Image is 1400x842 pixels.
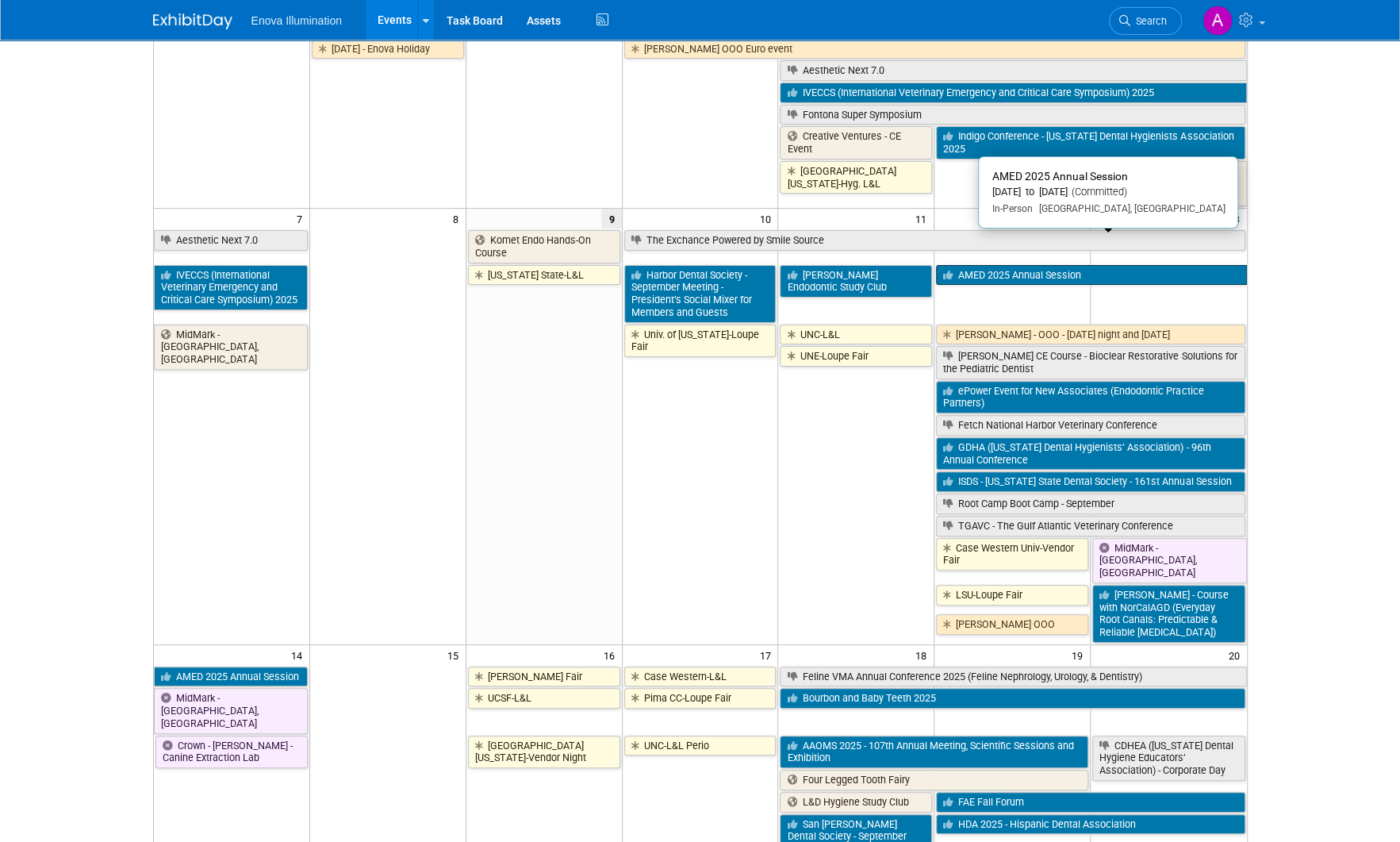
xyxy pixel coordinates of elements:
a: Fontona Super Symposium [780,105,1245,125]
a: LSU-Loupe Fair [936,585,1088,606]
a: AMED 2025 Annual Session [154,667,308,687]
a: MidMark - [GEOGRAPHIC_DATA], [GEOGRAPHIC_DATA] [1092,538,1246,583]
a: UNC-L&L [780,325,932,345]
div: [DATE] to [DATE] [992,186,1225,199]
a: Komet Endo Hands-On Course [468,230,620,263]
a: ePower Event for New Associates (Endodontic Practice Partners) [936,381,1245,413]
span: 9 [601,209,622,229]
a: GDHA ([US_STATE] Dental Hygienists’ Association) - 96th Annual Conference [936,437,1245,470]
a: Aesthetic Next 7.0 [780,60,1246,81]
span: 16 [602,645,622,665]
a: CDHEA ([US_STATE] Dental Hygiene Educators’ Association) - Corporate Day [1092,736,1245,781]
span: Enova Illumination [251,14,342,27]
span: 11 [914,209,934,229]
a: AAOMS 2025 - 107th Annual Meeting, Scientific Sessions and Exhibition [780,736,1088,768]
a: [PERSON_NAME] Endodontic Study Club [780,265,932,298]
span: 19 [1070,645,1090,665]
a: Root Camp Boot Camp - September [936,494,1245,514]
span: In-Person [992,203,1032,214]
a: [DATE] - Enova Holiday [312,39,464,60]
span: AMED 2025 Annual Session [992,170,1127,183]
span: 7 [295,209,309,229]
a: UNC-L&L Perio [624,736,777,756]
span: 10 [758,209,777,229]
span: Search [1130,15,1167,27]
a: IVECCS (International Veterinary Emergency and Critical Care Symposium) 2025 [154,265,308,310]
span: (Committed) [1067,186,1126,198]
a: UCSF-L&L [468,688,620,709]
a: [PERSON_NAME] OOO Euro event [624,39,1245,60]
a: [PERSON_NAME] CE Course - Bioclear Restorative Solutions for the Pediatric Dentist [936,346,1245,379]
a: Bourbon and Baby Teeth 2025 [780,688,1245,709]
a: Creative Ventures - CE Event [780,126,932,159]
a: [PERSON_NAME] - OOO - [DATE] night and [DATE] [936,325,1245,345]
a: Aesthetic Next 7.0 [154,230,308,251]
a: TGAVC - The Gulf Atlantic Veterinary Conference [936,516,1245,536]
a: IVECCS (International Veterinary Emergency and Critical Care Symposium) 2025 [780,83,1246,103]
a: [GEOGRAPHIC_DATA][US_STATE]-Vendor Night [468,736,620,768]
a: Indigo Conference - [US_STATE] Dental Hygienists Association 2025 [936,126,1245,159]
img: ExhibitDay [153,13,232,29]
a: Pima CC-Loupe Fair [624,688,777,709]
span: 14 [290,645,309,665]
a: Fetch National Harbor Veterinary Conference [936,415,1245,436]
span: 15 [446,645,466,665]
a: FAE Fall Forum [936,792,1245,813]
span: [GEOGRAPHIC_DATA], [GEOGRAPHIC_DATA] [1032,203,1225,214]
a: [GEOGRAPHIC_DATA][US_STATE]-Hyg. L&L [780,161,932,194]
a: [PERSON_NAME] Fair [468,667,620,687]
span: 17 [758,645,777,665]
a: AMED 2025 Annual Session [936,265,1246,286]
a: The Exchance Powered by Smile Source [624,230,1245,251]
span: 20 [1227,645,1247,665]
a: [US_STATE] State-L&L [468,265,620,286]
a: Case Western-L&L [624,667,777,687]
a: Four Legged Tooth Fairy [780,770,1088,790]
a: MidMark - [GEOGRAPHIC_DATA], [GEOGRAPHIC_DATA] [154,325,308,370]
img: Abby Nelson [1202,6,1233,36]
a: Feline VMA Annual Conference 2025 (Feline Nephrology, Urology, & Dentistry) [780,667,1246,687]
a: Univ. of [US_STATE]-Loupe Fair [624,325,777,357]
a: Harbor Dental Society - September Meeting - President’s Social Mixer for Members and Guests [624,265,777,323]
a: Crown - [PERSON_NAME] - Canine Extraction Lab [155,736,308,768]
a: Case Western Univ-Vendor Fair [936,538,1088,571]
a: ISDS - [US_STATE] State Dental Society - 161st Annual Session [936,471,1245,492]
span: 18 [914,645,934,665]
a: UNE-Loupe Fair [780,346,932,367]
a: HDA 2025 - Hispanic Dental Association [936,814,1245,835]
span: 8 [451,209,466,229]
a: Search [1109,7,1182,35]
a: [PERSON_NAME] - Course with NorCalAGD (Everyday Root Canals: Predictable & Reliable [MEDICAL_DATA]) [1092,585,1245,643]
a: [PERSON_NAME] OOO [936,614,1088,635]
a: L&D Hygiene Study Club [780,792,932,813]
a: MidMark - [GEOGRAPHIC_DATA], [GEOGRAPHIC_DATA] [154,688,308,733]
